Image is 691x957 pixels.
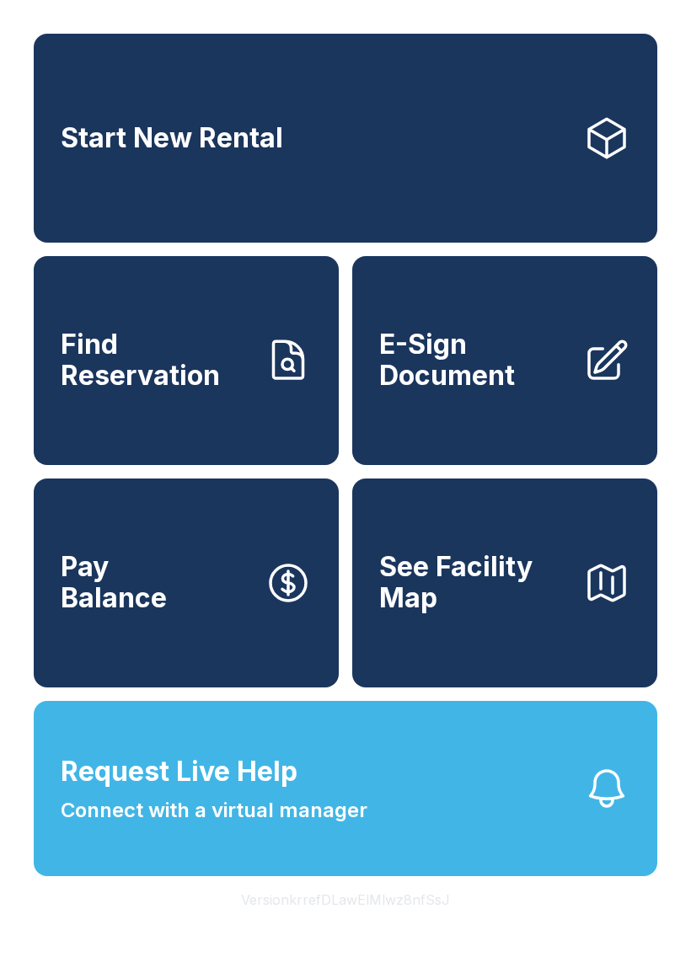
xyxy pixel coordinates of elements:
button: VersionkrrefDLawElMlwz8nfSsJ [228,876,463,923]
a: Start New Rental [34,34,657,243]
a: Find Reservation [34,256,339,465]
button: Request Live HelpConnect with a virtual manager [34,701,657,876]
span: Find Reservation [61,329,251,391]
span: Connect with a virtual manager [61,795,367,826]
span: Start New Rental [61,123,283,154]
span: E-Sign Document [379,329,570,391]
span: Request Live Help [61,751,297,792]
a: E-Sign Document [352,256,657,465]
button: PayBalance [34,478,339,687]
span: Pay Balance [61,552,167,613]
span: See Facility Map [379,552,570,613]
button: See Facility Map [352,478,657,687]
